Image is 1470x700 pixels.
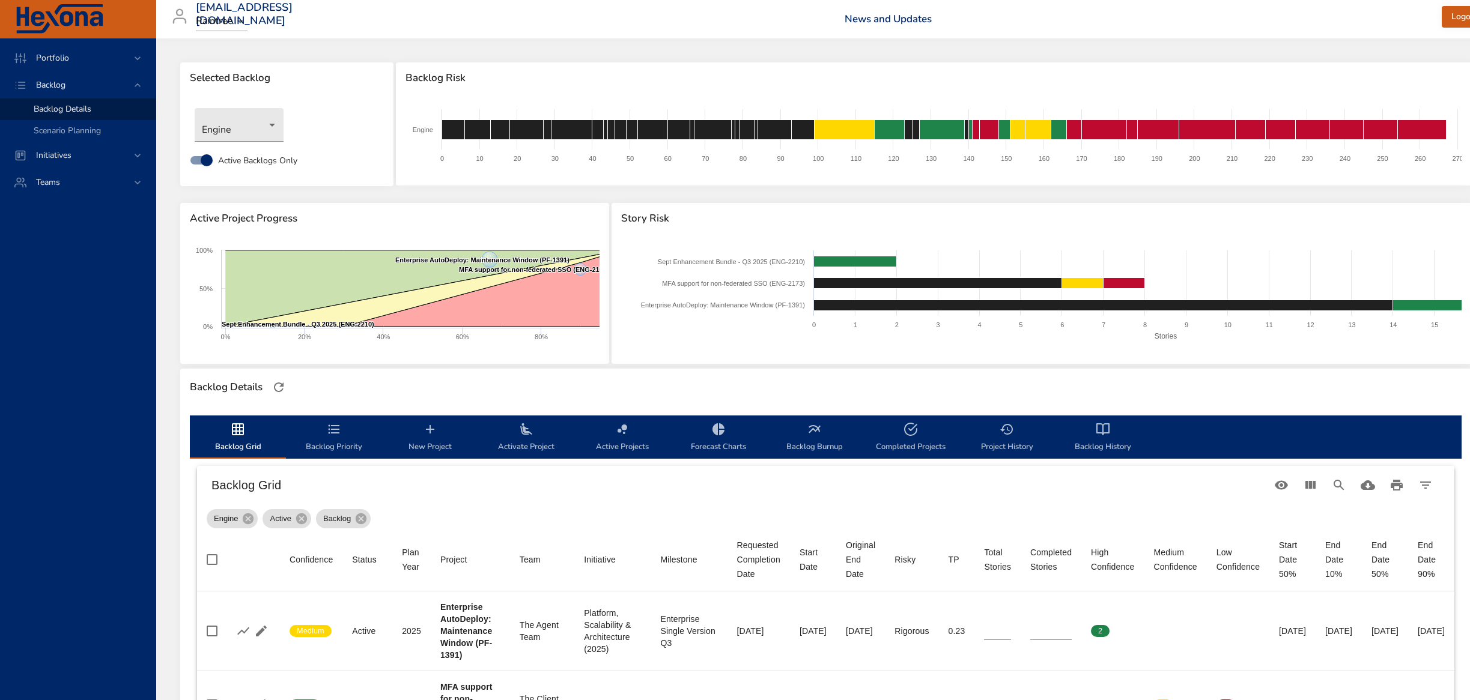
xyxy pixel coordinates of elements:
text: 12 [1307,321,1314,328]
text: 170 [1076,155,1087,162]
div: Platform, Scalability & Architecture (2025) [584,607,641,655]
span: Backlog Priority [293,422,375,454]
div: [DATE] [1418,625,1445,637]
text: 5 [1019,321,1022,328]
div: Sort [402,545,421,574]
div: Sort [984,545,1011,574]
span: Initiatives [26,149,81,161]
span: Status [352,552,383,567]
div: Sort [584,552,616,567]
text: 3 [936,321,940,328]
text: 250 [1377,155,1388,162]
div: Project [440,552,467,567]
text: MFA support for non-federated SSO (ENG-2173) [662,280,805,287]
span: Active Project Progress [190,213,600,225]
div: Sort [520,552,541,567]
span: TP [949,552,965,567]
text: 20% [298,333,311,340]
div: Sort [737,538,780,581]
div: Table Toolbar [197,466,1454,504]
div: Active [352,625,383,637]
div: Sort [1216,545,1260,574]
div: [DATE] [1279,625,1306,637]
button: Show Burnup [234,622,252,640]
span: Medium Confidence [1153,545,1197,574]
span: Team [520,552,565,567]
text: 0 [812,321,816,328]
span: Portfolio [26,52,79,64]
text: 1 [853,321,857,328]
div: Completed Stories [1030,545,1072,574]
text: Stories [1154,332,1176,340]
text: 210 [1227,155,1238,162]
text: 70 [702,155,709,162]
text: 190 [1151,155,1162,162]
div: Original End Date [846,538,875,581]
div: Sort [1030,545,1072,574]
text: 0% [221,333,231,340]
div: Risky [894,552,916,567]
div: Raintree [196,12,248,31]
div: Sort [440,552,467,567]
div: [DATE] [737,625,780,637]
button: View Columns [1296,471,1325,499]
text: Sept Enhancement Bundle - Q3 2025 (ENG-2210) [222,321,374,328]
span: Selected Backlog [190,72,384,84]
div: Sort [352,552,377,567]
text: 40 [589,155,596,162]
text: 260 [1415,155,1426,162]
span: Active Projects [582,422,663,454]
text: 4 [977,321,981,328]
span: Backlog Risk [405,72,1462,84]
text: 150 [1001,155,1012,162]
button: Filter Table [1411,471,1440,499]
div: The Agent Team [520,619,565,643]
span: Backlog Grid [197,422,279,454]
div: Sort [800,545,827,574]
span: Low Confidence [1216,545,1260,574]
text: 270 [1452,155,1463,162]
text: 90 [777,155,784,162]
div: End Date 10% [1325,538,1352,581]
text: 200 [1189,155,1200,162]
text: 7 [1102,321,1105,328]
div: Milestone [660,552,697,567]
div: Backlog [316,509,371,528]
span: New Project [389,422,471,454]
div: Requested Completion Date [737,538,780,581]
span: Activate Project [485,422,567,454]
text: MFA support for non-federated SSO (ENG-2173) [459,266,609,273]
div: Plan Year [402,545,421,574]
span: Backlog Details [34,103,91,115]
text: Engine [413,126,433,133]
text: 20 [514,155,521,162]
div: Sort [660,552,697,567]
text: 230 [1302,155,1313,162]
img: Hexona [14,4,105,34]
div: Confidence [290,552,333,567]
div: Start Date 50% [1279,538,1306,581]
span: Project [440,552,500,567]
text: 14 [1390,321,1397,328]
text: 240 [1340,155,1350,162]
div: End Date 90% [1418,538,1445,581]
div: Initiative [584,552,616,567]
span: Backlog History [1062,422,1144,454]
span: Initiative [584,552,641,567]
span: 0 [1153,626,1172,636]
span: 0 [1216,626,1235,636]
div: Total Stories [984,545,1011,574]
div: Enterprise Single Version Q3 [660,613,717,649]
div: Status [352,552,377,567]
div: Active [263,509,311,528]
text: 10 [476,155,483,162]
span: Scenario Planning [34,125,101,136]
text: 10 [1224,321,1231,328]
text: Enterprise AutoDeploy: Maintenance Window (PF-1391) [395,256,569,264]
div: Sort [1153,545,1197,574]
span: Project History [966,422,1048,454]
text: 100 [813,155,824,162]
